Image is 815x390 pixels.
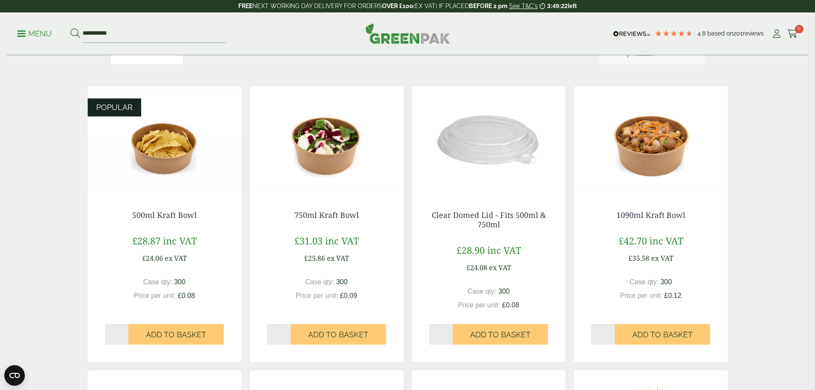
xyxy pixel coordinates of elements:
button: Add to Basket [453,324,548,345]
span: 300 [336,278,348,286]
span: Case qty: [305,278,335,286]
span: Case qty: [143,278,172,286]
a: See T&C's [509,3,538,9]
span: £35.58 [628,253,649,263]
span: Price per unit: [458,301,500,309]
i: Cart [787,30,798,38]
button: Add to Basket [128,324,224,345]
img: Kraft Bowl 750ml with Goats Cheese Salad Open [250,86,403,194]
span: ex VAT [651,253,673,263]
a: 0 [787,27,798,40]
span: Price per unit: [133,292,176,299]
span: Price per unit: [296,292,338,299]
span: Add to Basket [632,330,693,339]
a: 750ml Kraft Bowl [294,210,359,220]
span: inc VAT [649,234,683,247]
span: ex VAT [489,263,511,272]
img: Kraft Bowl 1090ml with Prawns and Rice [574,86,728,194]
span: £42.70 [619,234,647,247]
span: left [568,3,577,9]
span: inc VAT [487,244,521,256]
div: 4.79 Stars [655,30,693,37]
i: My Account [771,30,782,38]
span: Add to Basket [308,330,368,339]
a: 1090ml Kraft Bowl [616,210,685,220]
span: 300 [661,278,672,286]
span: £0.12 [664,292,682,299]
span: Case qty: [468,288,497,295]
span: 0 [795,25,803,33]
button: Add to Basket [615,324,710,345]
img: REVIEWS.io [613,31,650,37]
span: 3:49:22 [547,3,568,9]
span: £0.09 [340,292,357,299]
a: Menu [17,29,52,37]
span: £0.08 [502,301,519,309]
span: £28.90 [456,244,485,256]
span: £28.87 [132,234,160,247]
span: POPULAR [96,103,133,112]
span: £31.03 [294,234,323,247]
span: 4.8 [697,30,707,37]
span: 300 [174,278,186,286]
span: Case qty: [630,278,659,286]
span: Based on [707,30,733,37]
img: Kraft Bowl 500ml with Nachos [88,86,241,194]
span: £24.06 [142,253,163,263]
strong: FREE [238,3,252,9]
span: Add to Basket [470,330,530,339]
img: Clear Domed Lid - Fits 750ml-0 [412,86,566,194]
a: Clear Domed Lid - Fits 500ml & 750ml [432,210,546,229]
p: Menu [17,29,52,39]
span: 201 [733,30,743,37]
img: GreenPak Supplies [365,23,450,44]
span: Add to Basket [146,330,206,339]
span: £24.08 [466,263,487,272]
span: reviews [743,30,764,37]
strong: OVER £100 [382,3,413,9]
strong: BEFORE 2 pm [469,3,507,9]
button: Open CMP widget [4,365,25,386]
span: £0.08 [178,292,195,299]
span: inc VAT [163,234,197,247]
button: Add to Basket [290,324,386,345]
span: ex VAT [327,253,349,263]
span: 300 [498,288,510,295]
span: ex VAT [165,253,187,263]
a: 500ml Kraft Bowl [132,210,197,220]
span: inc VAT [325,234,359,247]
span: Price per unit: [620,292,662,299]
span: £25.86 [304,253,325,263]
